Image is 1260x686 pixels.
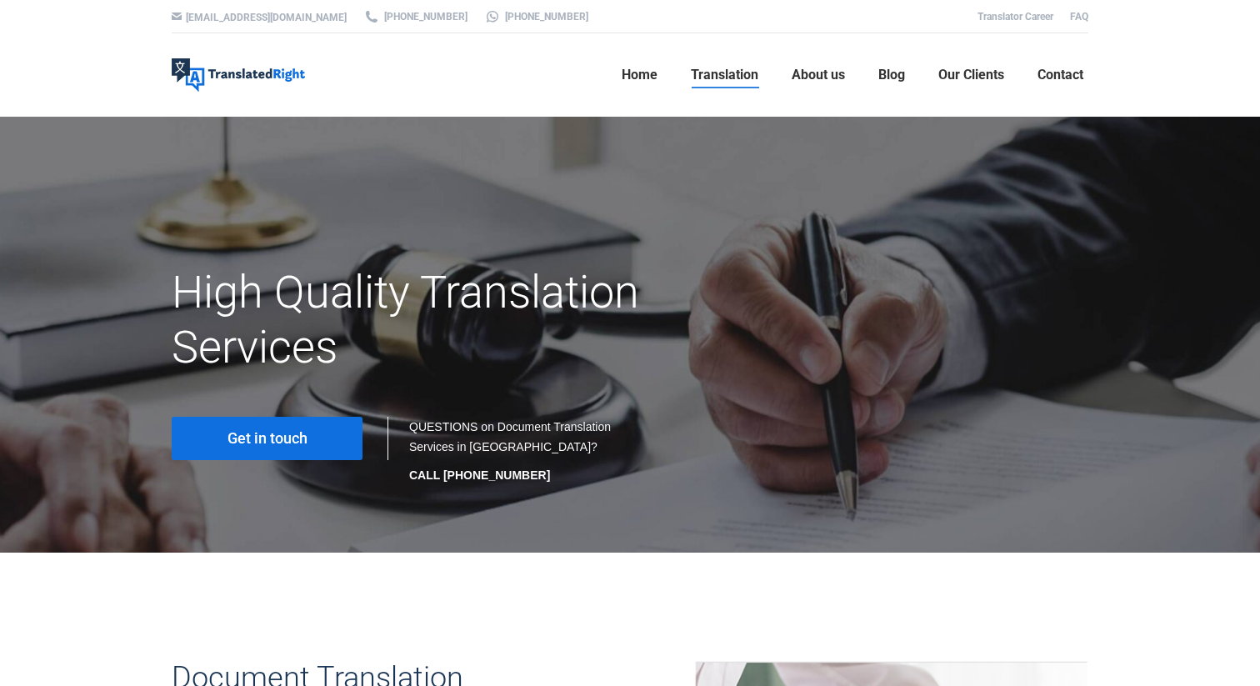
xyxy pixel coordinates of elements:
span: Home [622,67,657,83]
span: Contact [1037,67,1083,83]
a: Get in touch [172,417,362,460]
img: Translated Right [172,58,305,92]
a: Contact [1032,48,1088,102]
strong: CALL [PHONE_NUMBER] [409,468,550,482]
a: [EMAIL_ADDRESS][DOMAIN_NAME] [186,12,347,23]
span: Blog [878,67,905,83]
span: Translation [691,67,758,83]
h1: High Quality Translation Services [172,265,774,375]
a: Our Clients [933,48,1009,102]
div: QUESTIONS on Document Translation Services in [GEOGRAPHIC_DATA]? [409,417,613,485]
a: FAQ [1070,11,1088,23]
a: Translation [686,48,763,102]
a: [PHONE_NUMBER] [484,9,588,24]
span: Our Clients [938,67,1004,83]
a: Home [617,48,662,102]
a: About us [787,48,850,102]
span: Get in touch [227,430,307,447]
a: [PHONE_NUMBER] [363,9,467,24]
a: Translator Career [977,11,1053,23]
span: About us [792,67,845,83]
a: Blog [873,48,910,102]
